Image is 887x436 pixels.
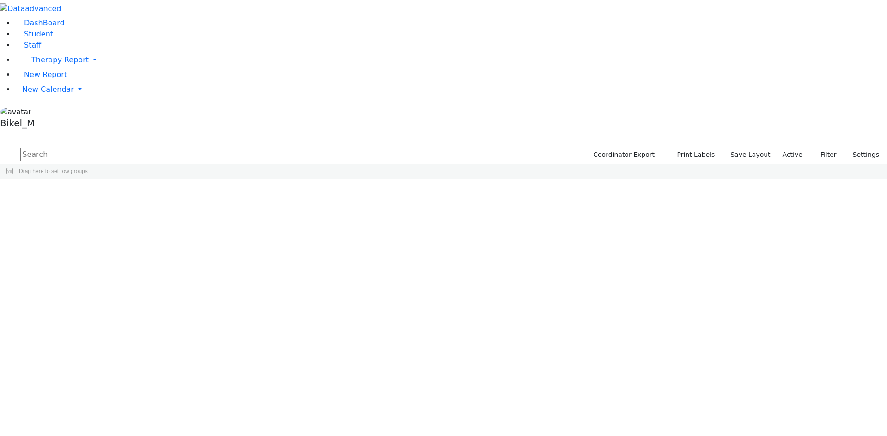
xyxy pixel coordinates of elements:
button: Filter [808,148,841,162]
a: DashBoard [15,18,65,27]
label: Active [778,148,807,162]
a: Student [15,30,53,38]
button: Print Labels [666,148,719,162]
button: Settings [841,148,883,162]
span: Therapy Report [31,55,89,64]
span: Student [24,30,53,38]
a: Staff [15,41,41,49]
button: Save Layout [726,148,774,162]
span: New Report [24,70,67,79]
button: Coordinator Export [587,148,659,162]
span: DashBoard [24,18,65,27]
a: New Calendar [15,80,887,99]
span: New Calendar [22,85,74,94]
a: New Report [15,70,67,79]
span: Drag here to set row groups [19,168,88,174]
span: Staff [24,41,41,49]
input: Search [20,148,116,161]
a: Therapy Report [15,51,887,69]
